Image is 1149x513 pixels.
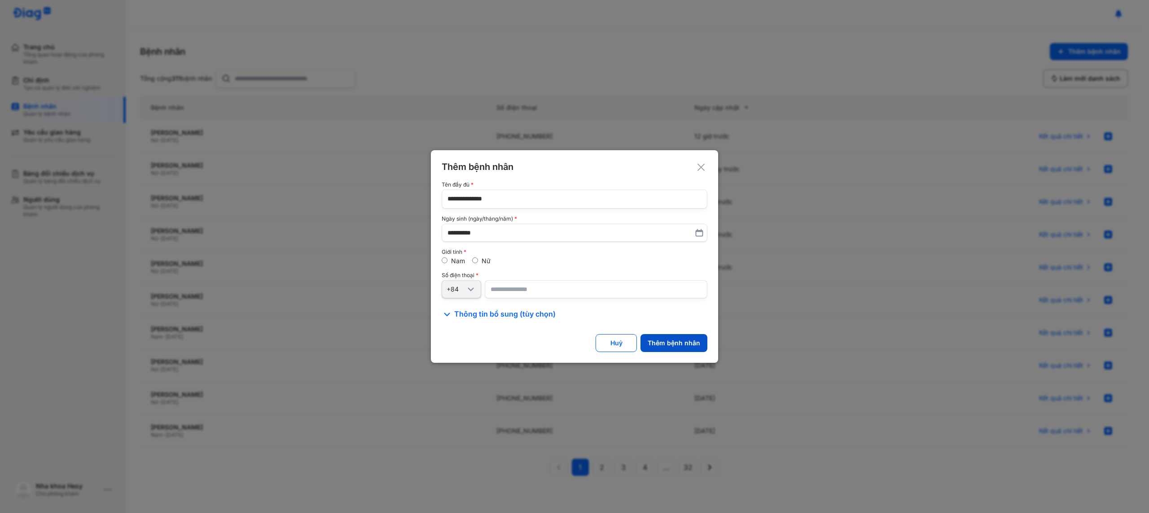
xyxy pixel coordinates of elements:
div: +84 [447,285,465,293]
button: Thêm bệnh nhân [640,334,707,352]
label: Nam [451,257,465,265]
div: Tên đầy đủ [442,182,707,188]
div: Giới tính [442,249,707,255]
div: Ngày sinh (ngày/tháng/năm) [442,216,707,222]
label: Nữ [482,257,491,265]
div: Thêm bệnh nhân [442,161,707,173]
button: Huỷ [596,334,637,352]
div: Số điện thoại [442,272,707,278]
div: Thêm bệnh nhân [648,339,700,347]
span: Thông tin bổ sung (tùy chọn) [454,309,556,320]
